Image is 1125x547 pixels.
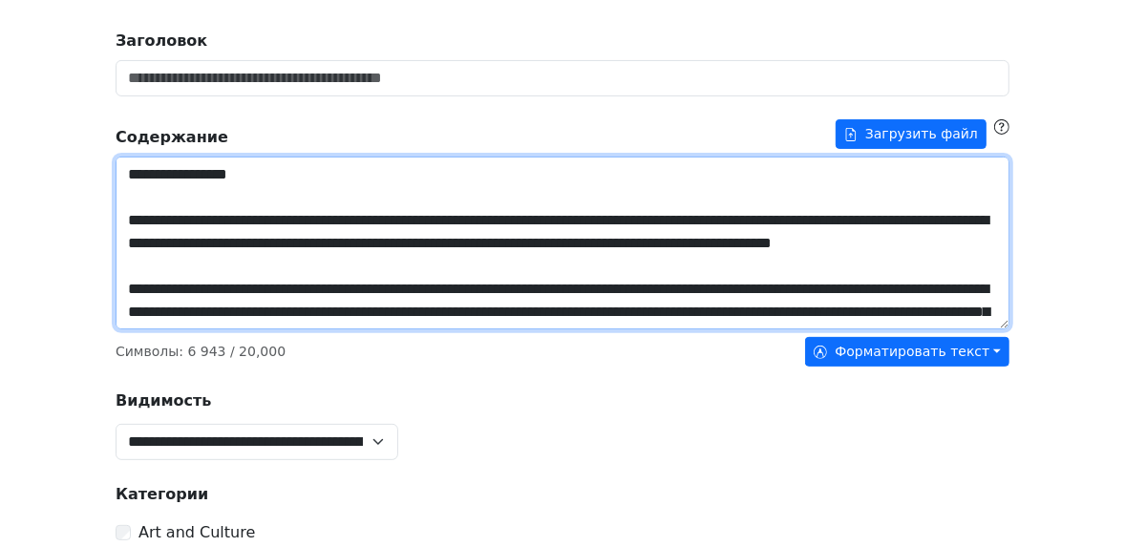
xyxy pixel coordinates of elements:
[805,337,1009,367] button: Форматировать текст
[116,485,208,503] strong: Категории
[116,391,211,410] strong: Видимость
[836,119,987,149] button: Содержание
[116,342,286,362] p: Символы : / 20,000
[187,344,225,359] span: 6 943
[116,32,207,50] strong: Заголовок
[116,126,228,149] strong: Содержание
